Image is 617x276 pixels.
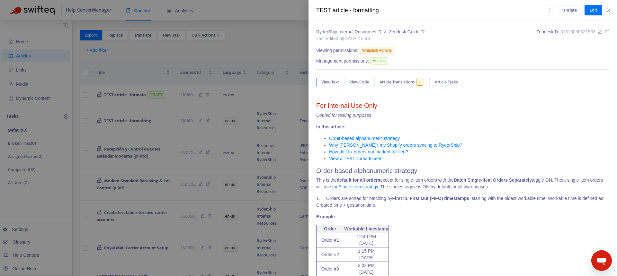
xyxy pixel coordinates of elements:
[316,47,358,54] span: Viewing permissions:
[604,7,613,13] button: Close
[344,247,389,262] td: 1:15 PM [DATE]
[316,77,344,87] button: View Text
[329,149,408,154] a: How do I fix orders not marked fulfilled?
[337,177,380,183] strong: default for all orders
[316,195,609,209] p: 1. Orders are sorted for batching by , starting with the oldest workable time. Workable time is d...
[316,58,369,65] span: Management permissions:
[316,124,345,129] strong: In this article:
[324,226,336,231] strong: Order
[344,77,374,87] button: View Code
[338,184,378,189] a: Single-item strategy
[329,142,462,148] a: Why [PERSON_NAME]'t my Shopify orders syncing to RyderShip?
[317,247,344,262] td: Order #2
[430,77,463,87] button: Article Tasks
[370,57,388,65] span: Admins
[316,35,425,42] div: Last edited at [DATE] 15:43
[316,167,609,175] h2: Order-based alphanumeric strategy
[360,47,394,54] span: Whiplash Admins
[321,79,339,86] span: View Text
[316,102,377,109] span: For Internal Use Only
[316,177,609,190] p: This is the except for single-item orders with the toggle ON. Then, single-item orders will use t...
[454,177,532,183] strong: Batch Single-Item Orders Separately
[435,79,458,86] span: Article Tasks
[560,7,577,14] span: Translate
[374,77,430,87] button: Article Translations1
[547,8,551,12] span: more
[590,7,597,14] span: Edit
[606,8,611,13] span: close
[316,214,336,219] strong: Example:
[329,136,400,141] a: Order-based alphanumeric strategy
[316,6,546,15] div: TEST article - formatting
[380,79,415,86] span: Article Translations
[349,79,369,86] span: View Code
[416,79,424,86] span: 1
[344,233,389,247] td: 12:40 PM [DATE]
[329,156,381,161] a: View a TEST spreadsheet
[316,29,382,34] a: RyderShip Internal Resources
[585,5,602,15] button: Edit
[389,29,425,34] a: Zendesk Guide
[546,5,552,15] button: more
[392,196,469,201] strong: First In, First Out (FIFO) timestamps
[555,5,582,15] button: Translate
[344,226,389,231] strong: Workable timestamp
[317,233,344,247] td: Order #1
[316,113,371,118] em: Copied for testing purposes
[316,29,425,35] div: >
[536,29,609,42] div: Zendesk ID:
[591,250,612,271] iframe: Button to launch messaging window
[560,29,595,34] span: 31816036321563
